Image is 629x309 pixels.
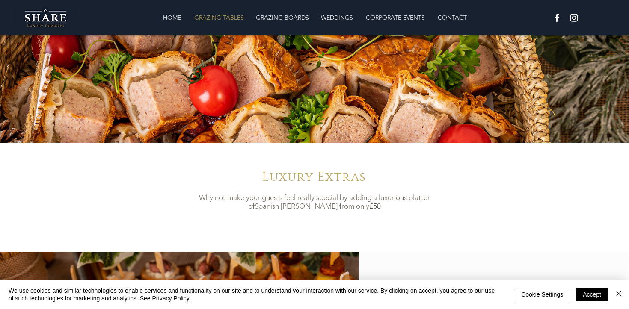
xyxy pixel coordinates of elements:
[433,9,471,26] p: CONTACT
[199,193,430,210] span: Why not make your guests feel really special by adding a luxurious platter of
[614,288,624,299] img: Close
[431,9,473,26] a: CONTACT
[569,12,579,23] img: White Instagram Icon
[362,9,429,26] p: CORPORATE EVENTS
[140,295,190,302] a: See Privacy Policy
[262,169,366,185] span: Luxury Extras
[15,6,77,30] img: Share Luxury Grazing Logo.png
[159,9,185,26] p: HOME
[589,269,629,309] iframe: Wix Chat
[369,202,381,210] span: £50
[317,9,357,26] p: WEDDINGS
[188,9,249,26] a: GRAZING TABLES
[552,12,579,23] ul: Social Bar
[552,12,562,23] img: White Facebook Icon
[255,202,381,210] span: Spanish [PERSON_NAME] from only
[9,287,501,302] span: We use cookies and similar technologies to enable services and functionality on our site and to u...
[614,287,624,302] button: Close
[157,9,188,26] a: HOME
[359,9,431,26] a: CORPORATE EVENTS
[514,288,570,301] button: Cookie Settings
[252,9,313,26] p: GRAZING BOARDS
[314,9,359,26] a: WEDDINGS
[576,288,608,301] button: Accept
[190,9,248,26] p: GRAZING TABLES
[249,9,314,26] a: GRAZING BOARDS
[105,9,524,26] nav: Site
